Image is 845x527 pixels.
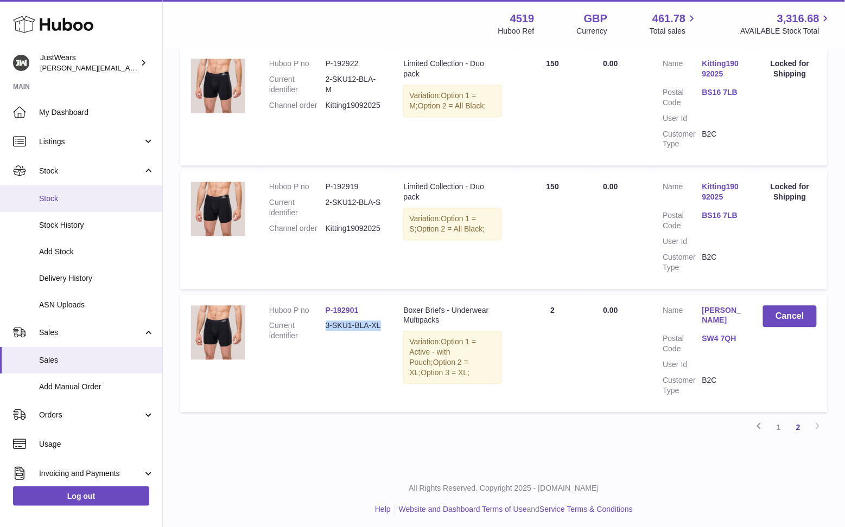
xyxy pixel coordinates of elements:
[403,306,502,326] div: Boxer Briefs - Underwear Multipacks
[763,182,817,203] div: Locked for Shipping
[39,327,143,338] span: Sales
[191,59,245,113] img: 45191626282585.jpg
[777,11,819,26] span: 3,316.68
[663,182,702,205] dt: Name
[663,376,702,396] dt: Customer Type
[702,88,741,98] a: BS16 7LB
[702,59,741,80] a: Kitting19092025
[403,208,502,241] div: Variation:
[269,306,326,316] dt: Huboo P no
[663,59,702,82] dt: Name
[763,59,817,80] div: Locked for Shipping
[269,101,326,111] dt: Channel order
[763,306,817,328] button: Cancel
[39,468,143,479] span: Invoicing and Payments
[191,306,245,360] img: 45191626282998.jpg
[403,85,502,118] div: Variation:
[403,331,502,384] div: Variation:
[663,88,702,108] dt: Postal Code
[13,55,29,71] img: josh@just-wears.com
[39,273,154,284] span: Delivery History
[513,171,592,289] td: 150
[39,247,154,257] span: Add Stock
[326,306,359,315] a: P-192901
[269,182,326,192] dt: Huboo P no
[702,376,741,396] dd: B2C
[39,220,154,230] span: Stock History
[326,182,382,192] dd: P-192919
[39,382,154,392] span: Add Manual Order
[39,439,154,449] span: Usage
[326,75,382,95] dd: 2-SKU12-BLA-M
[652,11,685,26] span: 461.78
[375,505,391,514] a: Help
[603,183,618,191] span: 0.00
[39,355,154,365] span: Sales
[395,505,633,515] li: and
[191,182,245,236] img: 45191626282646.jpg
[650,26,698,36] span: Total sales
[663,114,702,124] dt: User Id
[417,225,485,234] span: Option 2 = All Black;
[39,300,154,310] span: ASN Uploads
[650,11,698,36] a: 461.78 Total sales
[663,334,702,355] dt: Postal Code
[171,484,836,494] p: All Rights Reserved. Copyright 2025 - [DOMAIN_NAME]
[513,295,592,413] td: 2
[421,369,469,377] span: Option 3 = XL;
[326,59,382,69] dd: P-192922
[702,211,741,221] a: BS16 7LB
[269,198,326,218] dt: Current identifier
[702,306,741,326] a: [PERSON_NAME]
[740,11,832,36] a: 3,316.68 AVAILABLE Stock Total
[326,224,382,234] dd: Kitting19092025
[603,60,618,68] span: 0.00
[603,306,618,315] span: 0.00
[663,253,702,273] dt: Customer Type
[326,321,382,342] dd: 3-SKU1-BLA-XL
[663,130,702,150] dt: Customer Type
[40,63,218,72] span: [PERSON_NAME][EMAIL_ADDRESS][DOMAIN_NAME]
[702,130,741,150] dd: B2C
[39,137,143,147] span: Listings
[409,338,476,367] span: Option 1 = Active - with Pouch;
[269,224,326,234] dt: Channel order
[409,215,476,234] span: Option 1 = S;
[663,306,702,329] dt: Name
[702,334,741,344] a: SW4 7QH
[769,418,789,438] a: 1
[403,182,502,203] div: Limited Collection - Duo pack
[409,358,468,377] span: Option 2 = XL;
[498,26,535,36] div: Huboo Ref
[269,321,326,342] dt: Current identifier
[663,211,702,232] dt: Postal Code
[510,11,535,26] strong: 4519
[269,75,326,95] dt: Current identifier
[269,59,326,69] dt: Huboo P no
[409,92,476,111] span: Option 1 = M;
[39,410,143,420] span: Orders
[326,101,382,111] dd: Kitting19092025
[663,360,702,370] dt: User Id
[403,59,502,80] div: Limited Collection - Duo pack
[418,102,486,111] span: Option 2 = All Black;
[40,53,138,73] div: JustWears
[326,198,382,218] dd: 2-SKU12-BLA-S
[584,11,607,26] strong: GBP
[399,505,527,514] a: Website and Dashboard Terms of Use
[663,237,702,247] dt: User Id
[740,26,832,36] span: AVAILABLE Stock Total
[39,194,154,204] span: Stock
[577,26,608,36] div: Currency
[539,505,633,514] a: Service Terms & Conditions
[13,486,149,506] a: Log out
[39,166,143,176] span: Stock
[513,48,592,166] td: 150
[789,418,808,438] a: 2
[702,182,741,203] a: Kitting19092025
[702,253,741,273] dd: B2C
[39,107,154,118] span: My Dashboard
